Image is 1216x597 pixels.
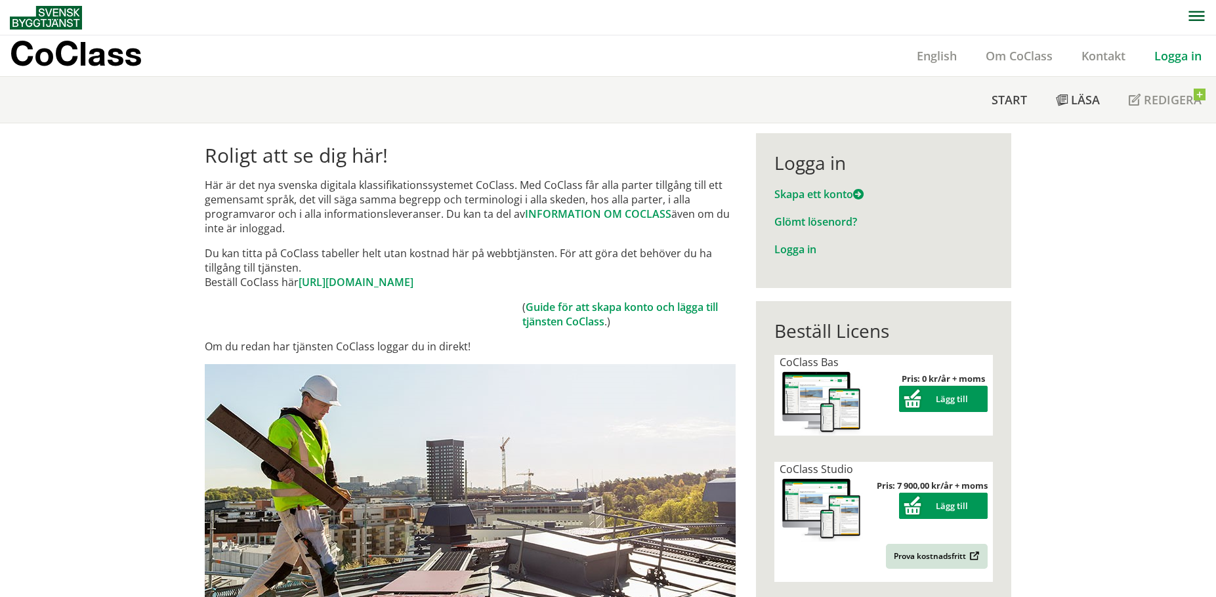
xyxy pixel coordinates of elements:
[774,187,864,201] a: Skapa ett konto
[1071,92,1100,108] span: Läsa
[977,77,1041,123] a: Start
[877,480,988,491] strong: Pris: 7 900,00 kr/år + moms
[899,493,988,519] button: Lägg till
[967,551,980,561] img: Outbound.png
[10,35,170,76] a: CoClass
[902,48,971,64] a: English
[10,6,82,30] img: Svensk Byggtjänst
[205,144,736,167] h1: Roligt att se dig här!
[522,300,718,329] a: Guide för att skapa konto och lägga till tjänsten CoClass
[774,215,857,229] a: Glömt lösenord?
[205,339,736,354] p: Om du redan har tjänsten CoClass loggar du in direkt!
[899,386,988,412] button: Lägg till
[774,152,993,174] div: Logga in
[886,544,988,569] a: Prova kostnadsfritt
[902,373,985,384] strong: Pris: 0 kr/år + moms
[299,275,413,289] a: [URL][DOMAIN_NAME]
[971,48,1067,64] a: Om CoClass
[780,476,864,543] img: coclass-license.jpg
[992,92,1027,108] span: Start
[1140,48,1216,64] a: Logga in
[899,393,988,405] a: Lägg till
[899,500,988,512] a: Lägg till
[10,46,142,61] p: CoClass
[205,178,736,236] p: Här är det nya svenska digitala klassifikationssystemet CoClass. Med CoClass får alla parter till...
[1041,77,1114,123] a: Läsa
[780,355,839,369] span: CoClass Bas
[1067,48,1140,64] a: Kontakt
[780,369,864,436] img: coclass-license.jpg
[780,462,853,476] span: CoClass Studio
[205,246,736,289] p: Du kan titta på CoClass tabeller helt utan kostnad här på webbtjänsten. För att göra det behöver ...
[774,319,993,342] div: Beställ Licens
[525,207,671,221] a: INFORMATION OM COCLASS
[522,300,736,329] td: ( .)
[774,242,816,257] a: Logga in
